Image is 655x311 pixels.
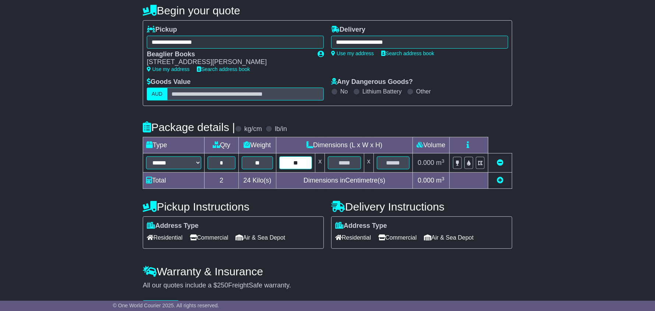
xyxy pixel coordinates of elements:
[335,232,371,243] span: Residential
[442,158,445,164] sup: 3
[436,159,445,166] span: m
[497,177,503,184] a: Add new item
[236,232,286,243] span: Air & Sea Depot
[143,4,512,17] h4: Begin your quote
[424,232,474,243] span: Air & Sea Depot
[113,303,219,308] span: © One World Courier 2025. All rights reserved.
[335,222,387,230] label: Address Type
[190,232,228,243] span: Commercial
[275,125,287,133] label: lb/in
[205,173,239,189] td: 2
[143,282,512,290] div: All our quotes include a $ FreightSafe warranty.
[147,78,191,86] label: Goods Value
[147,58,310,66] div: [STREET_ADDRESS][PERSON_NAME]
[418,159,434,166] span: 0.000
[416,88,431,95] label: Other
[147,232,183,243] span: Residential
[436,177,445,184] span: m
[143,137,205,153] td: Type
[442,176,445,181] sup: 3
[147,222,199,230] label: Address Type
[143,173,205,189] td: Total
[381,50,434,56] a: Search address book
[331,26,365,34] label: Delivery
[243,177,251,184] span: 24
[276,173,413,189] td: Dimensions in Centimetre(s)
[276,137,413,153] td: Dimensions (L x W x H)
[364,153,373,173] td: x
[418,177,434,184] span: 0.000
[143,121,235,133] h4: Package details |
[378,232,417,243] span: Commercial
[147,88,167,100] label: AUD
[331,78,413,86] label: Any Dangerous Goods?
[147,50,310,59] div: Beaglier Books
[143,201,324,213] h4: Pickup Instructions
[362,88,402,95] label: Lithium Battery
[197,66,250,72] a: Search address book
[147,26,177,34] label: Pickup
[147,66,190,72] a: Use my address
[315,153,325,173] td: x
[217,282,228,289] span: 250
[497,159,503,166] a: Remove this item
[413,137,449,153] td: Volume
[205,137,239,153] td: Qty
[331,201,512,213] h4: Delivery Instructions
[340,88,348,95] label: No
[238,173,276,189] td: Kilo(s)
[143,265,512,278] h4: Warranty & Insurance
[331,50,374,56] a: Use my address
[238,137,276,153] td: Weight
[244,125,262,133] label: kg/cm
